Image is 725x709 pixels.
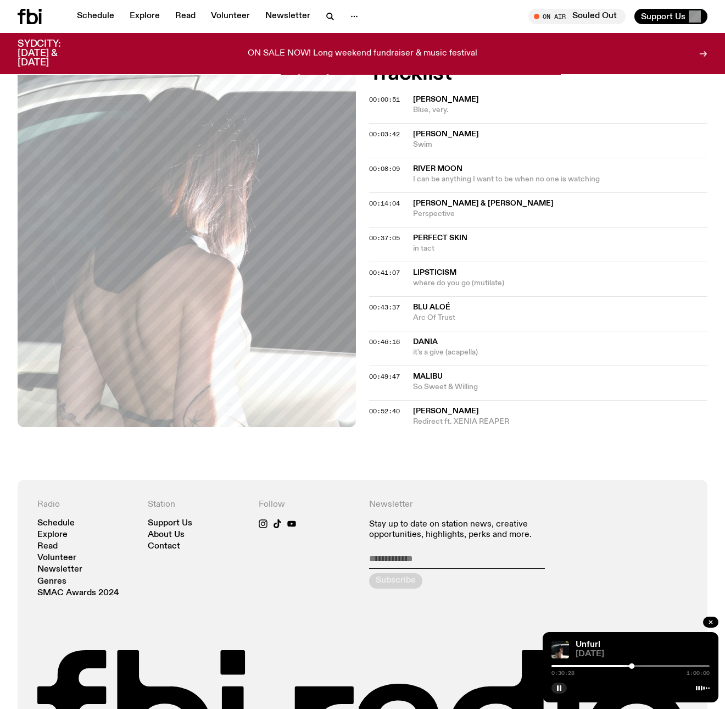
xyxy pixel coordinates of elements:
a: Genres [37,578,66,586]
span: 00:49:47 [369,372,400,381]
span: Redirect ft. XENIA REAPER [413,417,707,427]
span: 00:37:05 [369,234,400,242]
a: Explore [123,9,166,24]
span: it's a give (acapella) [413,347,707,358]
h4: Radio [37,500,135,510]
a: Unfurl [576,640,600,649]
h4: Station [148,500,245,510]
button: 00:52:40 [369,408,400,414]
span: 0:30:28 [551,671,575,676]
span: [PERSON_NAME] [413,407,479,415]
span: 00:14:04 [369,199,400,208]
button: 00:41:07 [369,270,400,276]
a: Schedule [37,519,75,528]
span: Swim [413,140,707,150]
span: Blu Aloé [413,303,450,311]
button: 00:46:16 [369,339,400,345]
span: 00:52:40 [369,407,400,416]
a: Schedule [70,9,121,24]
span: 1:00:00 [687,671,710,676]
a: Volunteer [37,554,76,562]
a: SMAC Awards 2024 [37,589,119,597]
button: 00:43:37 [369,304,400,311]
span: Perfect Skin [413,234,467,242]
a: About Us [148,531,185,539]
h3: SYDCITY: [DATE] & [DATE] [18,40,88,68]
span: So Sweet & Willing [413,382,707,392]
span: Blue, very. [413,105,707,115]
p: Stay up to date on station news, creative opportunities, highlights, perks and more. [369,519,577,540]
button: 00:03:42 [369,131,400,137]
span: Support Us [641,12,685,21]
span: Dania [413,338,438,346]
span: Malibu [413,373,443,380]
span: 00:08:09 [369,164,400,173]
a: Newsletter [259,9,317,24]
a: Contact [148,542,180,551]
button: 00:49:47 [369,374,400,380]
a: Read [37,542,58,551]
button: On AirSouled Out [528,9,626,24]
span: Arc Of Trust [413,313,707,323]
button: Subscribe [369,573,422,589]
a: Support Us [148,519,192,528]
a: Newsletter [37,566,82,574]
span: [PERSON_NAME] [413,96,479,103]
a: Read [169,9,202,24]
span: 00:03:42 [369,130,400,139]
span: Lipsticism [413,269,456,276]
span: 00:46:16 [369,337,400,346]
span: River Moon [413,165,462,173]
span: I can be anything I want to be when no one is watching [413,174,707,185]
span: Perspective [413,209,707,219]
span: 00:41:07 [369,268,400,277]
span: where do you go (mutilate) [413,278,707,289]
span: 00:00:51 [369,95,400,104]
button: 00:00:51 [369,97,400,103]
span: [PERSON_NAME] & [PERSON_NAME] [413,200,554,207]
h4: Follow [259,500,356,510]
button: 00:14:04 [369,201,400,207]
a: Explore [37,531,68,539]
button: Support Us [634,9,707,24]
p: ON SALE NOW! Long weekend fundraiser & music festival [248,49,477,59]
span: in tact [413,243,707,254]
button: 00:37:05 [369,235,400,241]
a: Volunteer [204,9,256,24]
button: 00:08:09 [369,166,400,172]
h2: Tracklist [369,64,707,84]
h4: Newsletter [369,500,577,510]
span: [DATE] [576,650,710,658]
span: 00:43:37 [369,303,400,312]
span: [PERSON_NAME] [413,130,479,138]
